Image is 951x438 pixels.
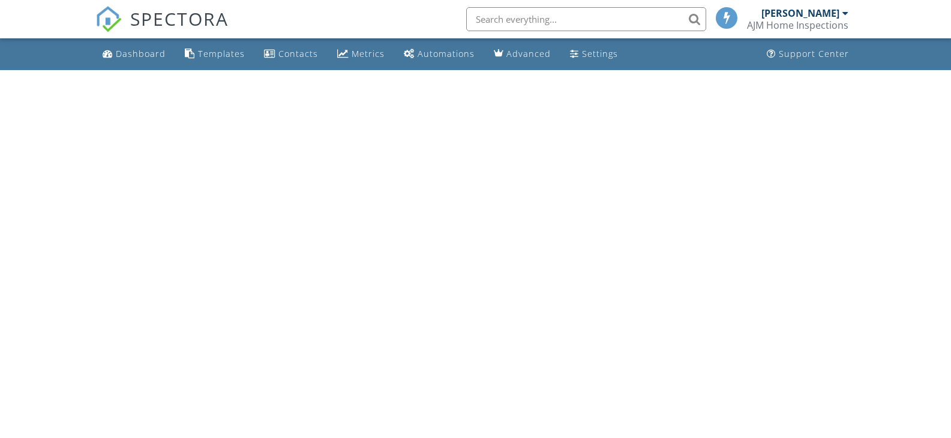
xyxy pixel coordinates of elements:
[506,48,551,59] div: Advanced
[399,43,479,65] a: Automations (Basic)
[180,43,250,65] a: Templates
[565,43,623,65] a: Settings
[779,48,849,59] div: Support Center
[352,48,385,59] div: Metrics
[98,43,170,65] a: Dashboard
[278,48,318,59] div: Contacts
[198,48,245,59] div: Templates
[95,6,122,32] img: The Best Home Inspection Software - Spectora
[466,7,706,31] input: Search everything...
[761,7,839,19] div: [PERSON_NAME]
[332,43,389,65] a: Metrics
[259,43,323,65] a: Contacts
[116,48,166,59] div: Dashboard
[582,48,618,59] div: Settings
[95,16,229,41] a: SPECTORA
[747,19,848,31] div: AJM Home Inspections
[489,43,556,65] a: Advanced
[762,43,854,65] a: Support Center
[418,48,475,59] div: Automations
[130,6,229,31] span: SPECTORA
